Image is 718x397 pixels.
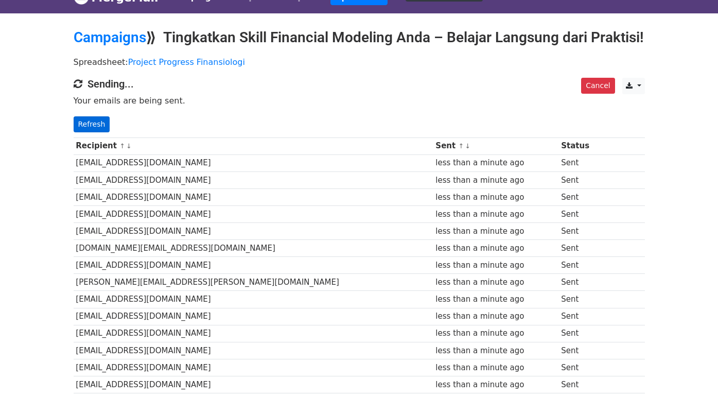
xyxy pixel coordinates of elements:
td: [EMAIL_ADDRESS][DOMAIN_NAME] [74,154,433,171]
p: Spreadsheet: [74,57,645,67]
td: Sent [558,171,603,188]
td: [EMAIL_ADDRESS][DOMAIN_NAME] [74,342,433,359]
td: [EMAIL_ADDRESS][DOMAIN_NAME] [74,308,433,325]
td: Sent [558,274,603,291]
div: less than a minute ago [435,175,556,186]
td: Sent [558,205,603,222]
a: ↑ [119,142,125,150]
th: Sent [433,137,559,154]
div: less than a minute ago [435,226,556,237]
td: [EMAIL_ADDRESS][DOMAIN_NAME] [74,359,433,376]
h2: ⟫ Tingkatkan Skill Financial Modeling Anda – Belajar Langsung dari Praktisi! [74,29,645,46]
div: less than a minute ago [435,327,556,339]
a: Cancel [581,78,615,94]
td: Sent [558,154,603,171]
div: less than a minute ago [435,345,556,357]
td: [EMAIL_ADDRESS][DOMAIN_NAME] [74,257,433,274]
a: ↓ [465,142,470,150]
td: Sent [558,188,603,205]
div: less than a minute ago [435,192,556,203]
td: Sent [558,342,603,359]
td: Sent [558,257,603,274]
div: less than a minute ago [435,362,556,374]
td: [EMAIL_ADDRESS][DOMAIN_NAME] [74,325,433,342]
div: less than a minute ago [435,243,556,254]
td: [EMAIL_ADDRESS][DOMAIN_NAME] [74,205,433,222]
td: [EMAIL_ADDRESS][DOMAIN_NAME] [74,223,433,240]
td: Sent [558,240,603,257]
td: [EMAIL_ADDRESS][DOMAIN_NAME] [74,171,433,188]
td: Sent [558,223,603,240]
th: Recipient [74,137,433,154]
a: Project Progress Finansiologi [128,57,245,67]
td: [EMAIL_ADDRESS][DOMAIN_NAME] [74,376,433,393]
div: less than a minute ago [435,260,556,271]
td: [DOMAIN_NAME][EMAIL_ADDRESS][DOMAIN_NAME] [74,240,433,257]
p: Your emails are being sent. [74,95,645,106]
td: Sent [558,291,603,308]
div: less than a minute ago [435,310,556,322]
td: Sent [558,359,603,376]
td: Sent [558,376,603,393]
td: [EMAIL_ADDRESS][DOMAIN_NAME] [74,188,433,205]
a: Refresh [74,116,110,132]
th: Status [558,137,603,154]
div: less than a minute ago [435,277,556,288]
iframe: Chat Widget [667,348,718,397]
td: Sent [558,325,603,342]
div: less than a minute ago [435,209,556,220]
h4: Sending... [74,78,645,90]
td: [EMAIL_ADDRESS][DOMAIN_NAME] [74,291,433,308]
td: Sent [558,308,603,325]
a: ↑ [458,142,464,150]
div: less than a minute ago [435,294,556,305]
td: [PERSON_NAME][EMAIL_ADDRESS][PERSON_NAME][DOMAIN_NAME] [74,274,433,291]
div: less than a minute ago [435,379,556,391]
div: less than a minute ago [435,157,556,169]
a: Campaigns [74,29,146,46]
a: ↓ [126,142,132,150]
